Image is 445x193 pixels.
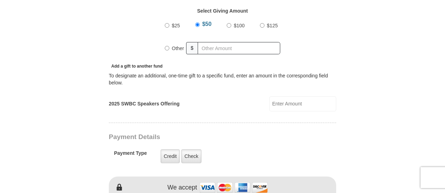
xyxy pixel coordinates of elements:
span: $100 [234,23,245,28]
h5: Payment Type [114,150,147,160]
span: Add a gift to another fund [109,64,163,69]
strong: Select Giving Amount [197,8,248,14]
div: To designate an additional, one-time gift to a specific fund, enter an amount in the correspondin... [109,72,336,86]
label: Credit [161,149,180,163]
h3: Payment Details [109,133,287,141]
span: $50 [202,21,212,27]
input: Other Amount [198,42,280,54]
h4: We accept [168,184,197,192]
span: Other [172,46,184,51]
label: Check [181,149,202,163]
label: 2025 SWBC Speakers Offering [109,100,179,107]
span: $25 [172,23,180,28]
input: Enter Amount [269,96,336,111]
span: $ [186,42,198,54]
span: $125 [267,23,278,28]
